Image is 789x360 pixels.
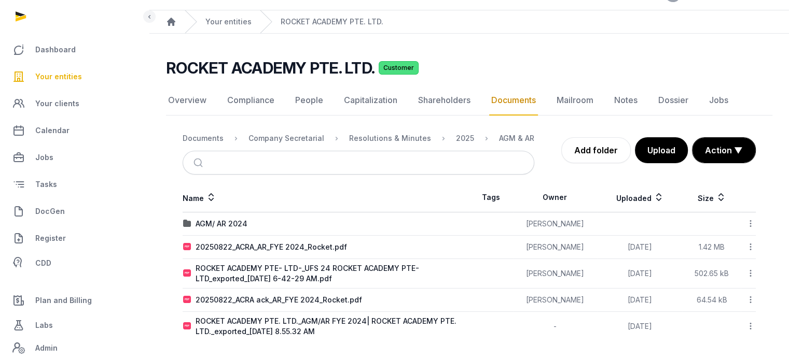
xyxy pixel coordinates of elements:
[183,220,191,228] img: folder.svg
[555,85,596,116] a: Mailroom
[499,133,534,143] div: AGM & AR
[35,97,79,110] span: Your clients
[248,133,324,143] div: Company Secretarial
[628,295,652,304] span: [DATE]
[8,253,141,273] a: CDD
[8,118,141,143] a: Calendar
[35,178,57,191] span: Tasks
[35,257,51,269] span: CDD
[342,85,399,116] a: Capitalization
[225,85,276,116] a: Compliance
[349,133,431,143] div: Resolutions & Minutes
[513,289,597,312] td: [PERSON_NAME]
[293,85,325,116] a: People
[628,269,652,278] span: [DATE]
[656,85,690,116] a: Dossier
[513,312,597,341] td: -
[183,183,469,212] th: Name
[597,183,683,212] th: Uploaded
[513,259,597,289] td: [PERSON_NAME]
[35,319,53,332] span: Labs
[513,212,597,236] td: [PERSON_NAME]
[8,172,141,197] a: Tasks
[166,85,209,116] a: Overview
[166,59,375,77] h2: ROCKET ACADEMY PTE. LTD.
[205,17,252,27] a: Your entities
[635,137,688,163] button: Upload
[35,70,82,83] span: Your entities
[183,133,224,143] div: Documents
[196,219,247,229] div: AGM/ AR 2024
[183,269,191,278] img: pdf.svg
[35,124,70,137] span: Calendar
[196,316,469,337] div: ROCKET ACADEMY PTE. LTD._AGM/AR FYE 2024| ROCKET ACADEMY PTE. LTD._exported_[DATE] 8.55.32 AM
[196,295,362,305] div: 20250822_ACRA ack_AR_FYE 2024_Rocket.pdf
[35,205,65,218] span: DocGen
[281,17,383,27] a: ROCKET ACADEMY PTE. LTD.
[35,294,92,307] span: Plan and Billing
[8,64,141,89] a: Your entities
[683,183,741,212] th: Size
[183,296,191,304] img: pdf.svg
[513,183,597,212] th: Owner
[707,85,730,116] a: Jobs
[561,137,631,163] a: Add folder
[8,313,141,338] a: Labs
[35,151,53,164] span: Jobs
[183,322,191,330] img: pdf.svg
[612,85,640,116] a: Notes
[149,10,789,34] nav: Breadcrumb
[693,138,755,163] button: Action ▼
[8,145,141,170] a: Jobs
[8,91,141,116] a: Your clients
[416,85,473,116] a: Shareholders
[183,126,534,151] nav: Breadcrumb
[196,242,347,252] div: 20250822_ACRA_AR_FYE 2024_Rocket.pdf
[379,61,419,75] span: Customer
[469,183,513,212] th: Tags
[489,85,538,116] a: Documents
[8,199,141,224] a: DocGen
[196,263,469,284] div: ROCKET ACADEMY PTE- LTD-_UFS 24 ROCKET ACADEMY PTE- LTD_exported_[DATE] 6-42-29 AM.pdf
[683,236,741,259] td: 1.42 MB
[8,226,141,251] a: Register
[628,322,652,330] span: [DATE]
[628,242,652,251] span: [DATE]
[683,259,741,289] td: 502.65 kB
[8,37,141,62] a: Dashboard
[8,288,141,313] a: Plan and Billing
[456,133,474,143] div: 2025
[513,236,597,259] td: [PERSON_NAME]
[166,85,772,116] nav: Tabs
[35,342,58,354] span: Admin
[35,44,76,56] span: Dashboard
[683,289,741,312] td: 64.54 kB
[8,338,141,358] a: Admin
[35,232,66,244] span: Register
[183,243,191,251] img: pdf.svg
[187,151,212,174] button: Submit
